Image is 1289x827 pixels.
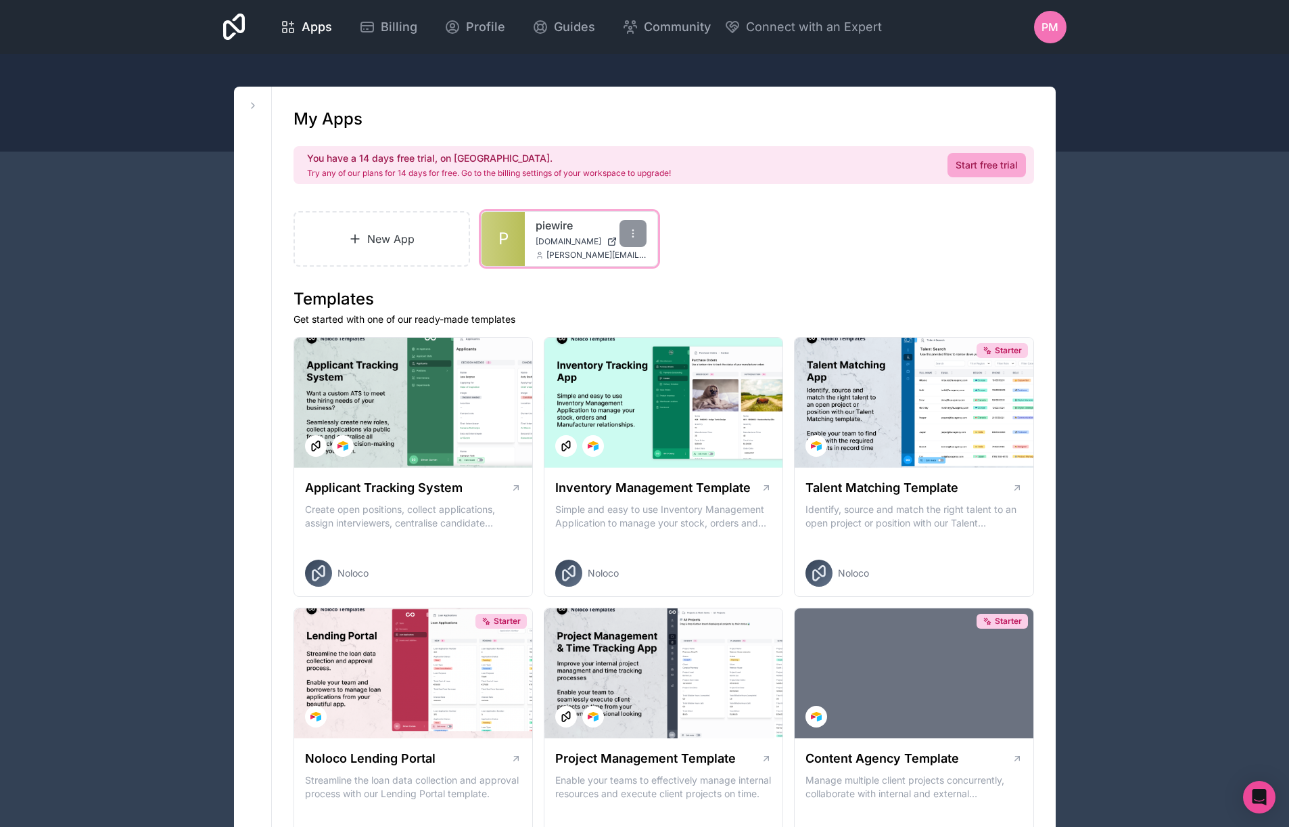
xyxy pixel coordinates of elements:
span: Guides [554,18,595,37]
span: [DOMAIN_NAME] [536,236,601,247]
span: Profile [466,18,505,37]
button: Connect with an Expert [724,18,882,37]
img: Airtable Logo [588,441,599,451]
p: Identify, source and match the right talent to an open project or position with our Talent Matchi... [805,503,1022,530]
span: Apps [302,18,332,37]
span: Noloco [337,566,369,580]
h2: You have a 14 days free trial, on [GEOGRAPHIC_DATA]. [307,152,671,165]
img: Airtable Logo [811,711,822,722]
p: Try any of our plans for 14 days for free. Go to the billing settings of your workspace to upgrade! [307,168,671,179]
a: New App [294,211,471,267]
a: Profile [433,12,516,42]
p: Streamline the loan data collection and approval process with our Lending Portal template. [305,774,521,801]
span: Starter [494,616,521,627]
h1: Project Management Template [555,749,736,768]
img: Airtable Logo [588,711,599,722]
a: Guides [521,12,606,42]
p: Get started with one of our ready-made templates [294,313,1034,326]
h1: My Apps [294,108,362,130]
p: Enable your teams to effectively manage internal resources and execute client projects on time. [555,774,772,801]
span: Starter [995,616,1022,627]
span: Noloco [588,566,619,580]
p: Manage multiple client projects concurrently, collaborate with internal and external stakeholders... [805,774,1022,801]
span: Starter [995,345,1022,356]
h1: Templates [294,288,1034,310]
a: Community [611,12,722,42]
span: PM [1041,19,1058,35]
span: Community [644,18,711,37]
span: Noloco [838,566,869,580]
h1: Content Agency Template [805,749,959,768]
h1: Noloco Lending Portal [305,749,436,768]
a: P [482,212,525,266]
span: Billing [381,18,417,37]
span: P [498,228,509,250]
a: Start free trial [947,153,1026,177]
img: Airtable Logo [337,441,348,451]
img: Airtable Logo [811,441,822,451]
p: Simple and easy to use Inventory Management Application to manage your stock, orders and Manufact... [555,503,772,530]
a: [DOMAIN_NAME] [536,236,647,247]
div: Open Intercom Messenger [1243,781,1275,813]
span: Connect with an Expert [746,18,882,37]
span: [PERSON_NAME][EMAIL_ADDRESS][DOMAIN_NAME] [546,250,647,261]
a: Apps [269,12,343,42]
h1: Talent Matching Template [805,478,958,497]
h1: Applicant Tracking System [305,478,463,497]
a: piewire [536,217,647,233]
img: Airtable Logo [310,711,321,722]
h1: Inventory Management Template [555,478,751,497]
p: Create open positions, collect applications, assign interviewers, centralise candidate feedback a... [305,503,521,530]
a: Billing [348,12,428,42]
